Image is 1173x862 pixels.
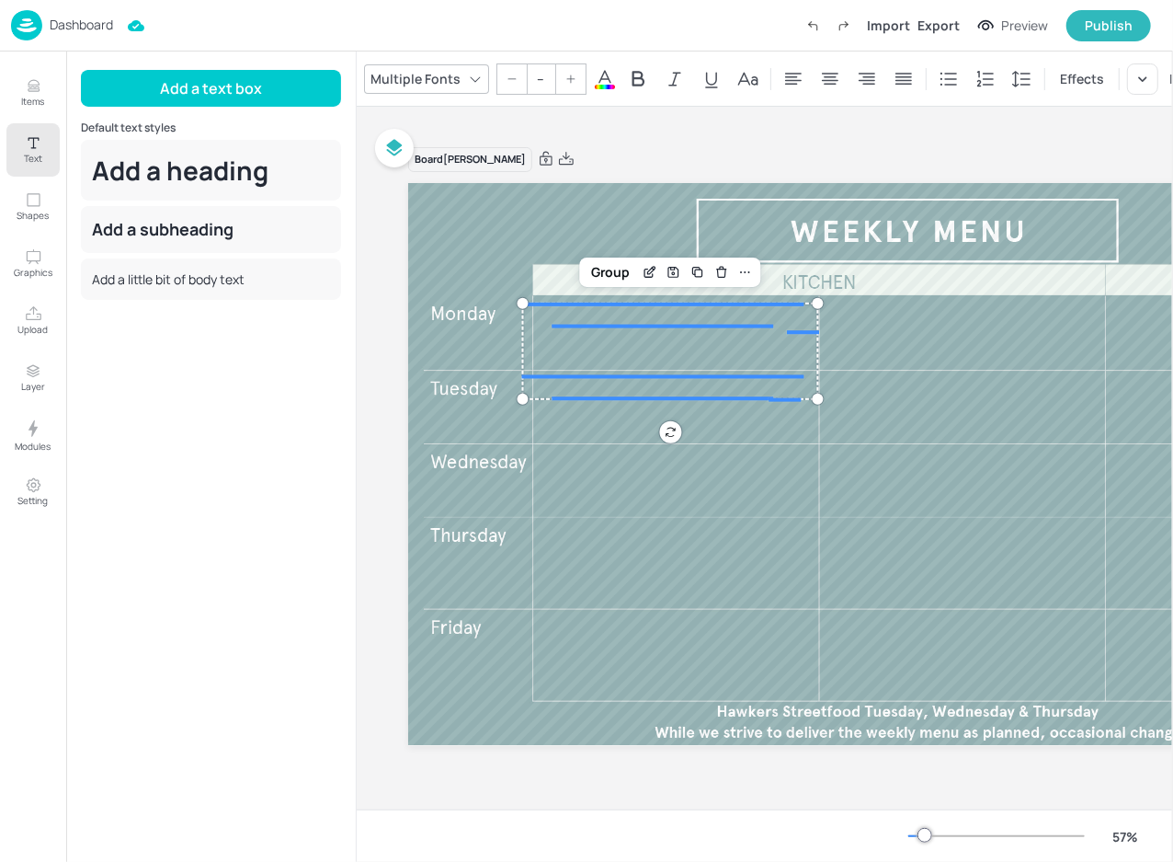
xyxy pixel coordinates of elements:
p: Layer [21,380,45,393]
button: Text [6,123,60,177]
p: Text [24,152,42,165]
label: Undo (Ctrl + Z) [797,10,828,41]
p: Modules [16,440,51,453]
p: Graphics [14,266,52,279]
div: Add a heading [81,140,341,201]
div: Import [867,16,910,35]
div: 57 % [1103,827,1147,846]
p: Default text styles [81,121,341,134]
label: Redo (Ctrl + Y) [828,10,860,41]
div: Preview [1001,16,1048,36]
p: Setting [18,494,49,507]
div: Add a subheading [81,206,341,253]
button: Publish [1066,10,1151,41]
div: Edit Item [638,260,662,284]
div: Delete [710,260,734,284]
p: Dashboard [50,18,113,31]
span: Effects [1056,69,1108,88]
button: Graphics [6,237,60,291]
div: Save Layout [662,260,686,284]
p: Shapes [17,209,50,222]
div: Multiple Fonts [367,65,464,92]
button: Shapes [6,180,60,234]
button: Modules [6,408,60,462]
div: Publish [1085,16,1133,36]
button: Upload [6,294,60,348]
button: Add a text box [81,70,341,107]
button: Items [6,66,60,120]
div: Group [584,260,638,284]
p: Upload [18,323,49,336]
div: Board [PERSON_NAME] [408,147,532,172]
img: logo-86c26b7e.jpg [11,10,42,40]
button: Setting [6,465,60,519]
button: Preview [967,12,1059,40]
div: Export [917,16,960,35]
div: Add a little bit of body text [81,259,341,300]
button: Layer [6,351,60,405]
p: Items [22,95,45,108]
div: Duplicate [686,260,710,284]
